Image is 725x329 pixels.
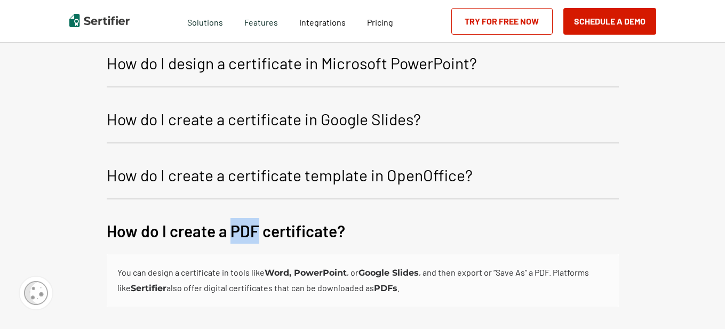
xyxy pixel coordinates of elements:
b: Word, PowerPoint [265,268,347,278]
b: PDFs [374,283,397,293]
span: Pricing [367,17,393,27]
a: Pricing [367,14,393,28]
b: Google Slides [358,268,419,278]
span: Integrations [299,17,346,27]
span: Solutions [187,14,223,28]
p: How do I create a PDF certificate? [107,218,345,244]
p: How do I create a certificate in Google Slides? [107,106,421,132]
iframe: Chat Widget [672,278,725,329]
button: How do I create a certificate template in OpenOffice? [107,154,619,199]
div: How do I create a PDF certificate? [107,254,619,307]
p: How do I design a certificate in Microsoft PowerPoint? [107,50,477,76]
img: Sertifier | Digital Credentialing Platform [69,14,130,27]
a: Try for Free Now [451,8,553,35]
span: Features [244,14,278,28]
div: You can design a certificate in tools like , or , and then export or “Save As” a PDF. Platforms l... [117,265,608,296]
a: Integrations [299,14,346,28]
button: Schedule a Demo [563,8,656,35]
button: How do I create a PDF certificate? [107,210,619,254]
img: Cookie Popup Icon [24,281,48,305]
p: How do I create a certificate template in OpenOffice? [107,162,473,188]
button: How do I design a certificate in Microsoft PowerPoint? [107,42,619,87]
button: How do I create a certificate in Google Slides? [107,98,619,143]
b: Sertifier [131,283,166,293]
